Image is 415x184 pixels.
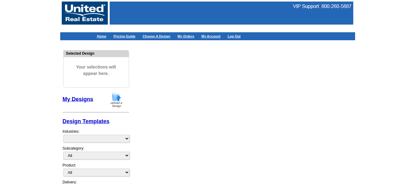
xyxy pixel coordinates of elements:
a: Design Templates [63,118,110,124]
div: Industries: [63,126,129,146]
img: upload-design [108,92,124,108]
a: Log Out [228,34,241,38]
a: Choose A Design [143,34,170,38]
div: Subcategory: [63,146,129,162]
div: Product: [63,162,129,179]
a: Home [97,34,107,38]
a: My Designs [63,96,93,102]
a: Pricing Guide [113,34,135,38]
a: My Account [202,34,221,38]
div: Selected Design [64,50,129,56]
span: Your selections will appear here. [68,58,124,83]
a: My Orders [178,34,194,38]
